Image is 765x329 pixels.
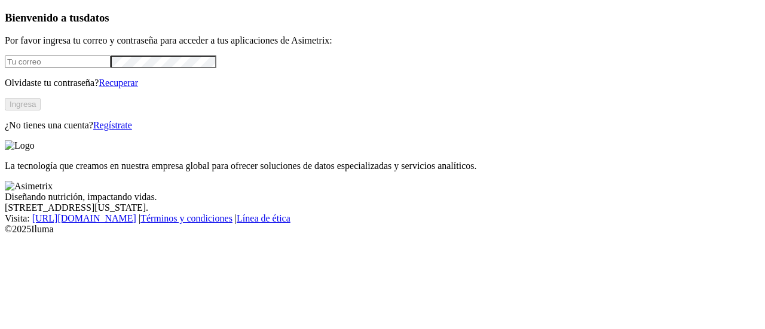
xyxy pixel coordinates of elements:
[5,78,760,88] p: Olvidaste tu contraseña?
[93,120,132,130] a: Regístrate
[5,11,760,24] h3: Bienvenido a tus
[5,98,41,110] button: Ingresa
[84,11,109,24] span: datos
[5,140,35,151] img: Logo
[5,213,760,224] div: Visita : | |
[99,78,138,88] a: Recuperar
[5,161,760,171] p: La tecnología que creamos en nuestra empresa global para ofrecer soluciones de datos especializad...
[140,213,232,223] a: Términos y condiciones
[5,35,760,46] p: Por favor ingresa tu correo y contraseña para acceder a tus aplicaciones de Asimetrix:
[5,192,760,202] div: Diseñando nutrición, impactando vidas.
[5,224,760,235] div: © 2025 Iluma
[32,213,136,223] a: [URL][DOMAIN_NAME]
[5,181,53,192] img: Asimetrix
[237,213,290,223] a: Línea de ética
[5,56,111,68] input: Tu correo
[5,120,760,131] p: ¿No tienes una cuenta?
[5,202,760,213] div: [STREET_ADDRESS][US_STATE].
